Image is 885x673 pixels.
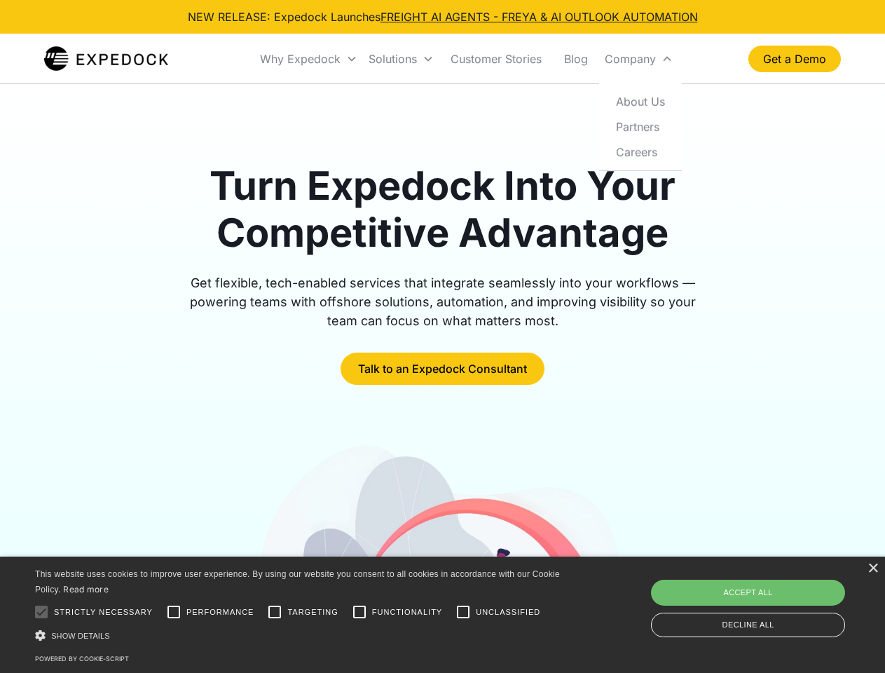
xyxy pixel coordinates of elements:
[553,35,599,83] a: Blog
[35,569,560,595] span: This website uses cookies to improve user experience. By using our website you consent to all coo...
[363,35,439,83] div: Solutions
[63,584,109,594] a: Read more
[372,606,442,618] span: Functionality
[599,83,682,170] nav: Company
[44,45,168,73] img: Expedock Logo
[652,522,885,673] iframe: Chat Widget
[605,114,676,139] a: Partners
[605,139,676,164] a: Careers
[188,8,698,25] div: NEW RELEASE: Expedock Launches
[51,632,110,640] span: Show details
[369,52,417,66] div: Solutions
[439,35,553,83] a: Customer Stories
[605,88,676,114] a: About Us
[380,10,698,24] a: FREIGHT AI AGENTS - FREYA & AI OUTLOOK AUTOMATION
[748,46,841,72] a: Get a Demo
[260,52,341,66] div: Why Expedock
[254,35,363,83] div: Why Expedock
[186,606,254,618] span: Performance
[44,45,168,73] a: home
[35,655,129,662] a: Powered by cookie-script
[599,35,678,83] div: Company
[605,52,656,66] div: Company
[35,628,565,643] div: Show details
[54,606,153,618] span: Strictly necessary
[287,606,338,618] span: Targeting
[476,606,540,618] span: Unclassified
